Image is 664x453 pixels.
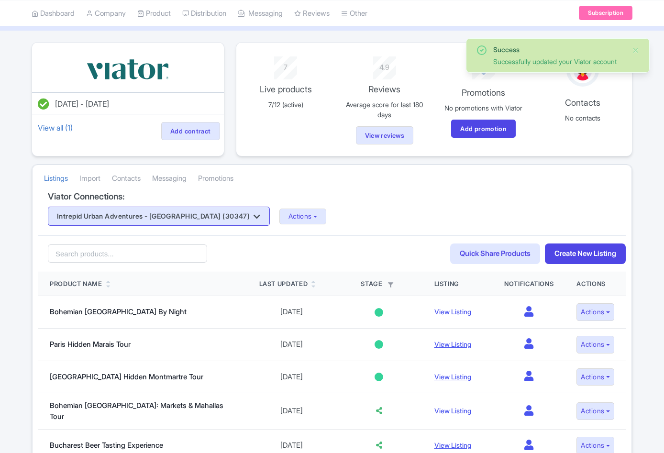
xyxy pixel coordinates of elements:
[493,44,624,55] div: Success
[50,279,102,289] div: Product Name
[248,296,335,329] td: [DATE]
[341,99,428,120] p: Average score for last 180 days
[545,243,626,264] a: Create New Listing
[36,121,75,134] a: View all (1)
[259,279,308,289] div: Last Updated
[576,402,614,420] button: Actions
[50,441,163,450] a: Bucharest Beer Tasting Experience
[434,373,471,381] a: View Listing
[50,340,131,349] a: Paris Hidden Marais Tour
[48,192,616,201] h4: Viator Connections:
[576,303,614,321] button: Actions
[440,86,527,99] p: Promotions
[248,393,335,430] td: [DATE]
[539,113,626,123] p: No contacts
[248,328,335,361] td: [DATE]
[55,99,109,109] span: [DATE] - [DATE]
[434,340,471,348] a: View Listing
[152,166,187,192] a: Messaging
[242,99,330,110] p: 7/12 (active)
[565,272,626,296] th: Actions
[493,56,624,66] div: Successfully updated your Viator account
[161,122,220,140] a: Add contract
[48,244,207,263] input: Search products...
[242,83,330,96] p: Live products
[85,54,171,85] img: vbqrramwp3xkpi4ekcjz.svg
[576,336,614,354] button: Actions
[450,243,540,264] a: Quick Share Products
[434,407,471,415] a: View Listing
[248,361,335,393] td: [DATE]
[493,272,565,296] th: Notifications
[632,44,640,56] button: Close
[341,56,428,73] div: 4.9
[50,307,187,316] a: Bohemian [GEOGRAPHIC_DATA] By Night
[44,166,68,192] a: Listings
[50,372,203,381] a: [GEOGRAPHIC_DATA] Hidden Montmartre Tour
[434,308,471,316] a: View Listing
[279,209,327,224] button: Actions
[579,6,632,20] a: Subscription
[50,401,223,421] a: Bohemian [GEOGRAPHIC_DATA]: Markets & Mahallas Tour
[356,126,414,144] a: View reviews
[242,56,330,73] div: 7
[539,96,626,109] p: Contacts
[341,83,428,96] p: Reviews
[48,207,270,226] button: Intrepid Urban Adventures - [GEOGRAPHIC_DATA] (30347)
[347,279,411,289] div: Stage
[423,272,493,296] th: Listing
[388,282,393,287] i: Filter by stage
[451,120,516,138] a: Add promotion
[434,441,471,449] a: View Listing
[79,166,100,192] a: Import
[198,166,233,192] a: Promotions
[576,368,614,386] button: Actions
[440,103,527,113] p: No promotions with Viator
[112,166,141,192] a: Contacts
